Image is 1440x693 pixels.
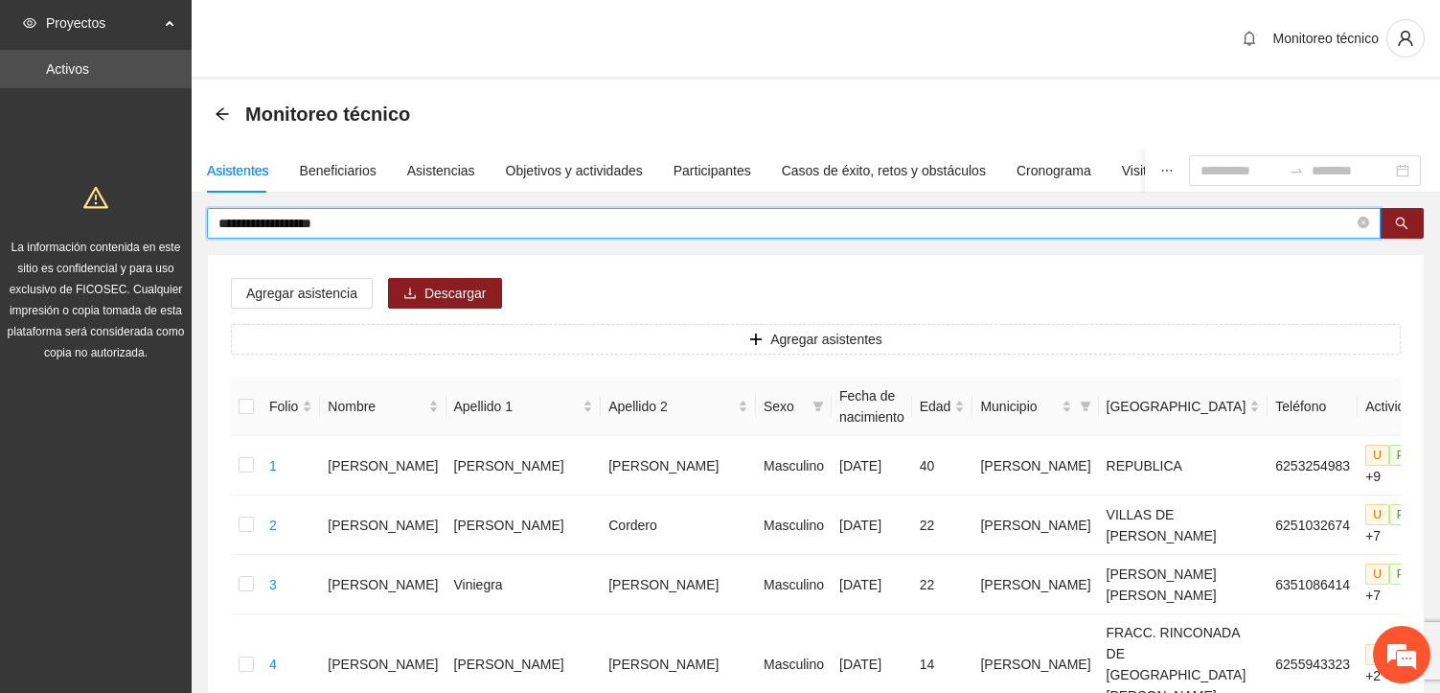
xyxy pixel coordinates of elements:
span: Nombre [328,396,423,417]
span: U [1365,504,1389,525]
span: close-circle [1358,215,1369,233]
div: Participantes [674,160,751,181]
td: [PERSON_NAME] [320,436,446,496]
span: filter [1080,401,1091,412]
th: Nombre [320,378,446,436]
td: 22 [912,496,973,555]
td: [PERSON_NAME] [320,555,446,614]
span: Agregar asistentes [770,329,882,350]
td: +7 [1358,555,1428,614]
td: 40 [912,436,973,496]
button: search [1380,208,1424,239]
div: Back [215,106,230,123]
a: 4 [269,657,277,672]
td: Cordero [601,496,756,555]
td: [PERSON_NAME] [601,436,756,496]
td: +7 [1358,496,1428,555]
th: Apellido 1 [446,378,602,436]
span: Descargar [424,283,487,304]
span: filter [809,392,828,421]
td: Masculino [756,496,832,555]
td: Viniegra [446,555,602,614]
th: Municipio [972,378,1098,436]
td: [PERSON_NAME] [446,496,602,555]
th: Colonia [1099,378,1269,436]
span: ellipsis [1160,164,1174,177]
span: close-circle [1358,217,1369,228]
span: warning [83,185,108,210]
span: Municipio [980,396,1057,417]
td: [PERSON_NAME] [972,436,1098,496]
button: ellipsis [1145,149,1189,193]
button: Agregar asistencia [231,278,373,309]
td: 22 [912,555,973,614]
div: Asistencias [407,160,475,181]
span: Monitoreo técnico [1272,31,1379,46]
button: downloadDescargar [388,278,502,309]
td: 6351086414 [1268,555,1358,614]
div: Casos de éxito, retos y obstáculos [782,160,986,181]
span: P [1389,564,1412,585]
div: Beneficiarios [300,160,377,181]
td: Masculino [756,555,832,614]
span: Proyectos [46,4,159,42]
span: swap-right [1289,163,1304,178]
span: to [1289,163,1304,178]
span: [GEOGRAPHIC_DATA] [1107,396,1246,417]
td: [PERSON_NAME] [601,555,756,614]
span: bell [1235,31,1264,46]
button: plusAgregar asistentes [231,324,1401,355]
td: [PERSON_NAME] [972,555,1098,614]
span: Sexo [764,396,805,417]
span: arrow-left [215,106,230,122]
div: Asistentes [207,160,269,181]
div: Cronograma [1017,160,1091,181]
td: VILLAS DE [PERSON_NAME] [1099,496,1269,555]
td: [DATE] [832,496,912,555]
span: eye [23,16,36,30]
span: user [1387,30,1424,47]
td: [DATE] [832,436,912,496]
a: 3 [269,577,277,592]
span: Folio [269,396,298,417]
button: user [1386,19,1425,58]
button: bell [1234,23,1265,54]
td: 6251032674 [1268,496,1358,555]
th: Actividad [1358,378,1428,436]
td: [PERSON_NAME] [446,436,602,496]
span: filter [1076,392,1095,421]
span: Agregar asistencia [246,283,357,304]
td: [PERSON_NAME] [972,496,1098,555]
td: [PERSON_NAME] [PERSON_NAME] [1099,555,1269,614]
span: U [1365,445,1389,466]
td: +9 [1358,436,1428,496]
span: search [1395,217,1408,232]
a: 1 [269,458,277,474]
td: 6253254983 [1268,436,1358,496]
a: Activos [46,61,89,77]
th: Apellido 2 [601,378,756,436]
th: Teléfono [1268,378,1358,436]
span: P [1389,445,1412,466]
td: [PERSON_NAME] [320,496,446,555]
div: Visita de campo y entregables [1122,160,1301,181]
div: Objetivos y actividades [506,160,643,181]
span: U [1365,644,1389,665]
td: Masculino [756,436,832,496]
span: plus [749,333,763,348]
a: 2 [269,518,277,533]
span: La información contenida en este sitio es confidencial y para uso exclusivo de FICOSEC. Cualquier... [8,241,185,359]
th: Fecha de nacimiento [832,378,912,436]
span: download [403,287,417,302]
span: U [1365,564,1389,585]
span: filter [812,401,824,412]
td: REPUBLICA [1099,436,1269,496]
span: P [1389,504,1412,525]
td: [DATE] [832,555,912,614]
span: Monitoreo técnico [245,99,410,129]
th: Edad [912,378,973,436]
span: Apellido 2 [608,396,734,417]
th: Folio [262,378,320,436]
span: Edad [920,396,951,417]
span: Apellido 1 [454,396,580,417]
